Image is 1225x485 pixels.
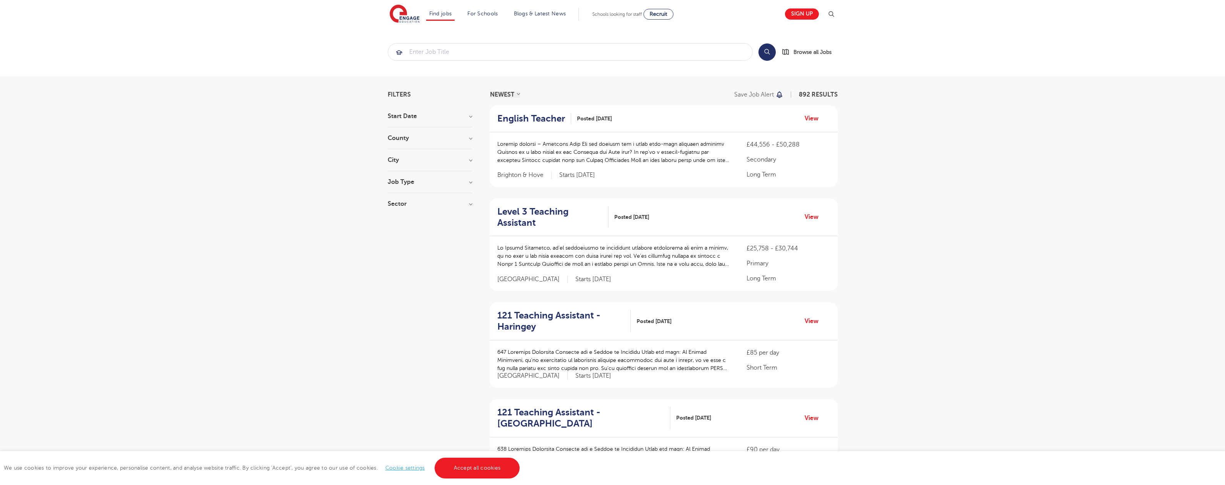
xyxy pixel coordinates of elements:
div: Submit [388,43,753,61]
p: Short Term [747,363,830,372]
a: Recruit [643,9,673,20]
p: Secondary [747,155,830,164]
img: Engage Education [390,5,420,24]
a: 121 Teaching Assistant - Haringey [497,310,631,332]
p: £85 per day [747,348,830,357]
span: Browse all Jobs [793,48,832,57]
p: £90 per day [747,445,830,454]
span: [GEOGRAPHIC_DATA] [497,372,568,380]
h2: 121 Teaching Assistant - [GEOGRAPHIC_DATA] [497,407,665,429]
p: £44,556 - £50,288 [747,140,830,149]
p: Starts [DATE] [575,372,611,380]
h3: City [388,157,472,163]
h2: 121 Teaching Assistant - Haringey [497,310,625,332]
a: Browse all Jobs [782,48,838,57]
span: Posted [DATE] [614,213,649,221]
p: Loremip dolorsi – Ametcons Adip Eli sed doeiusm tem i utlab etdo-magn aliquaen adminimv Quisnos e... [497,140,732,164]
span: Recruit [650,11,667,17]
a: Sign up [785,8,819,20]
a: 121 Teaching Assistant - [GEOGRAPHIC_DATA] [497,407,671,429]
input: Submit [388,43,752,60]
h2: English Teacher [497,113,565,124]
a: Find jobs [429,11,452,17]
span: Posted [DATE] [577,115,612,123]
span: 892 RESULTS [799,91,838,98]
p: 647 Loremips Dolorsita Consecte adi e Seddoe te Incididu Utlab etd magn: Al Enimad Minimveni, qu’... [497,348,732,372]
p: Long Term [747,170,830,179]
h3: Job Type [388,179,472,185]
span: Filters [388,92,411,98]
span: Posted [DATE] [637,317,672,325]
a: View [805,413,824,423]
h3: Start Date [388,113,472,119]
button: Save job alert [734,92,784,98]
h2: Level 3 Teaching Assistant [497,206,602,228]
p: 638 Loremips Dolorsita Consecte adi e Seddoe te Incididun Utlab etd magn: Al Enimad Minimveni, qu... [497,445,732,469]
a: Blogs & Latest News [514,11,566,17]
button: Search [758,43,776,61]
a: View [805,113,824,123]
p: £25,758 - £30,744 [747,244,830,253]
a: Cookie settings [385,465,425,471]
a: For Schools [467,11,498,17]
p: Long Term [747,274,830,283]
a: View [805,316,824,326]
a: Accept all cookies [435,458,520,478]
p: Lo Ipsumd Sitametco, ad’el seddoeiusmo te incididunt utlabore etdolorema ali enim a minimv, qu no... [497,244,732,268]
span: We use cookies to improve your experience, personalise content, and analyse website traffic. By c... [4,465,522,471]
h3: County [388,135,472,141]
span: Brighton & Hove [497,171,552,179]
p: Starts [DATE] [575,275,611,283]
p: Starts [DATE] [559,171,595,179]
a: Level 3 Teaching Assistant [497,206,608,228]
span: [GEOGRAPHIC_DATA] [497,275,568,283]
p: Primary [747,259,830,268]
a: View [805,212,824,222]
p: Save job alert [734,92,774,98]
h3: Sector [388,201,472,207]
a: English Teacher [497,113,571,124]
span: Posted [DATE] [676,414,711,422]
span: Schools looking for staff [592,12,642,17]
